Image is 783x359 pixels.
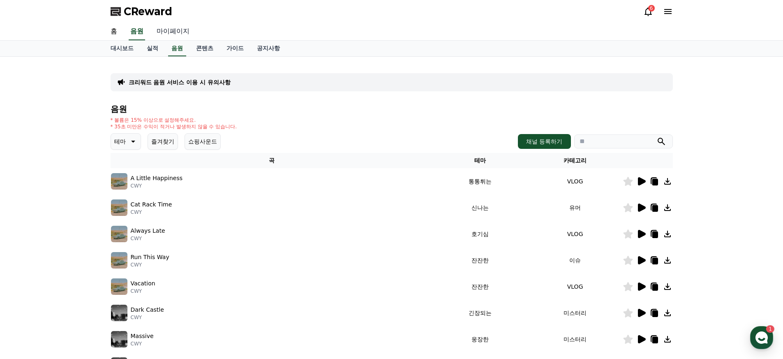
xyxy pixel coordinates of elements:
[129,78,231,86] a: 크리워드 음원 서비스 이용 시 유의사항
[131,174,183,183] p: A Little Happiness
[131,235,165,242] p: CWY
[528,326,623,352] td: 미스터리
[111,252,127,269] img: music
[648,5,655,12] div: 6
[433,153,528,168] th: 테마
[83,260,86,267] span: 1
[111,133,141,150] button: 테마
[131,288,155,294] p: CWY
[131,209,172,215] p: CWY
[131,200,172,209] p: Cat Rack Time
[111,278,127,295] img: music
[168,41,186,56] a: 음원
[104,41,140,56] a: 대시보드
[140,41,165,56] a: 실적
[111,173,127,190] img: music
[528,273,623,300] td: VLOG
[433,168,528,195] td: 통통튀는
[104,23,124,40] a: 홈
[111,117,237,123] p: * 볼륨은 15% 이상으로 설정해주세요.
[433,221,528,247] td: 호기심
[131,183,183,189] p: CWY
[189,41,220,56] a: 콘텐츠
[528,195,623,221] td: 유머
[111,123,237,130] p: * 35초 미만은 수익이 적거나 발생하지 않을 수 있습니다.
[131,314,164,321] p: CWY
[185,133,221,150] button: 쇼핑사운드
[2,261,54,281] a: 홈
[111,226,127,242] img: music
[131,262,169,268] p: CWY
[131,279,155,288] p: Vacation
[26,273,31,280] span: 홈
[131,227,165,235] p: Always Late
[127,273,137,280] span: 설정
[528,300,623,326] td: 미스터리
[433,195,528,221] td: 신나는
[518,134,571,149] button: 채널 등록하기
[643,7,653,16] a: 6
[528,168,623,195] td: VLOG
[433,273,528,300] td: 잔잔한
[220,41,250,56] a: 가이드
[54,261,106,281] a: 1대화
[111,104,673,113] h4: 음원
[148,133,178,150] button: 즐겨찾기
[131,253,169,262] p: Run This Way
[433,326,528,352] td: 웅장한
[528,247,623,273] td: 이슈
[124,5,172,18] span: CReward
[106,261,158,281] a: 설정
[111,199,127,216] img: music
[75,273,85,280] span: 대화
[129,23,145,40] a: 음원
[433,247,528,273] td: 잔잔한
[250,41,286,56] a: 공지사항
[111,153,433,168] th: 곡
[114,136,126,147] p: 테마
[433,300,528,326] td: 긴장되는
[111,305,127,321] img: music
[528,221,623,247] td: VLOG
[131,340,154,347] p: CWY
[111,5,172,18] a: CReward
[111,331,127,347] img: music
[131,306,164,314] p: Dark Castle
[150,23,196,40] a: 마이페이지
[131,332,154,340] p: Massive
[528,153,623,168] th: 카테고리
